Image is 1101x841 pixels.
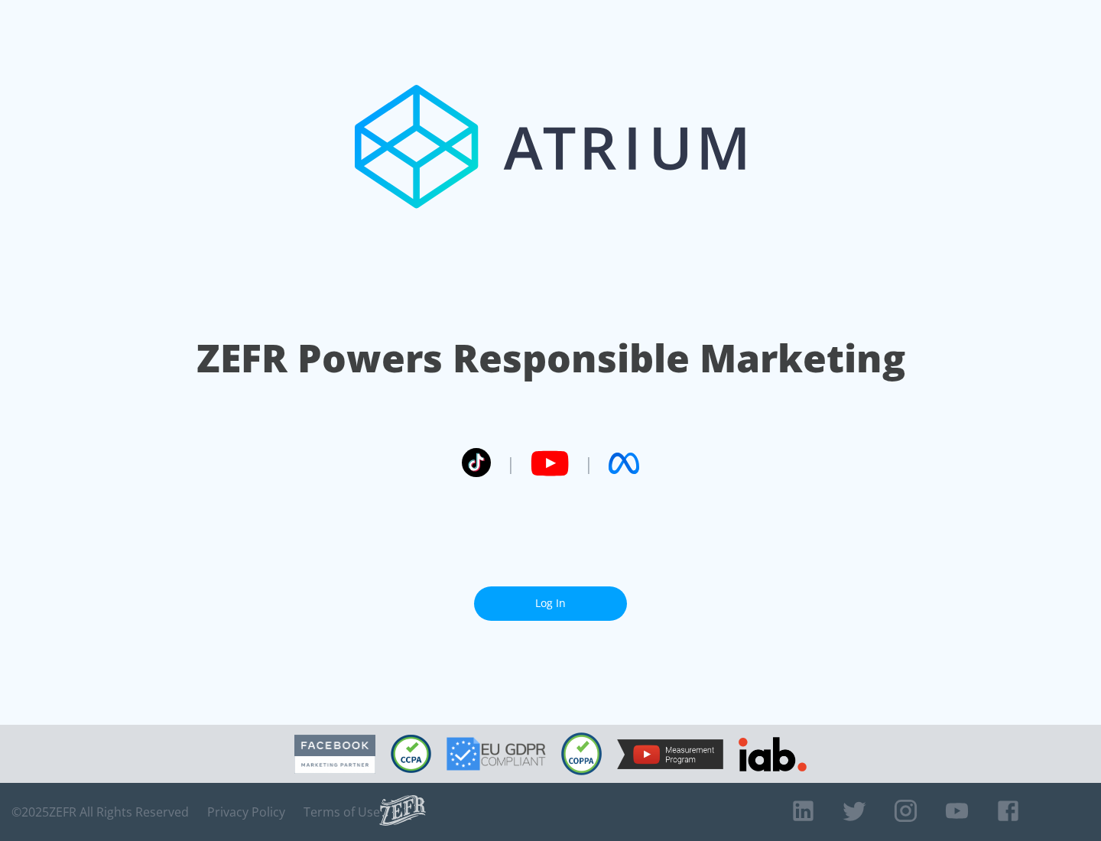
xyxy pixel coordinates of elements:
span: | [506,452,515,475]
img: YouTube Measurement Program [617,739,723,769]
img: GDPR Compliant [447,737,546,771]
img: COPPA Compliant [561,732,602,775]
img: Facebook Marketing Partner [294,735,375,774]
h1: ZEFR Powers Responsible Marketing [196,332,905,385]
span: | [584,452,593,475]
img: IAB [739,737,807,771]
a: Privacy Policy [207,804,285,820]
span: © 2025 ZEFR All Rights Reserved [11,804,189,820]
a: Log In [474,586,627,621]
img: CCPA Compliant [391,735,431,773]
a: Terms of Use [304,804,380,820]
